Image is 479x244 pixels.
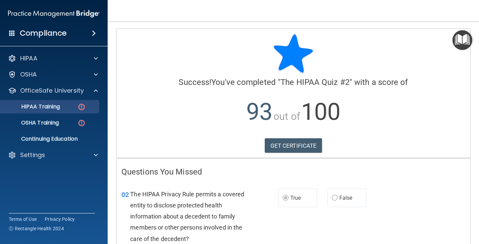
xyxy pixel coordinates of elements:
[77,103,86,111] img: danger-circle.6113f641.png
[121,191,129,199] span: 02
[4,119,59,126] p: OSHA Training
[8,7,100,20] img: PMB logo
[332,196,338,201] input: False
[9,225,64,232] span: Ⓒ Rectangle Health 2024
[45,216,75,223] a: Privacy Policy
[265,138,322,153] a: GET CERTIFICATE
[273,34,314,74] img: blue-star-rounded.9d042014.png
[77,119,86,127] img: danger-circle.6113f641.png
[273,110,300,122] span: out of
[20,70,37,79] p: OSHA
[130,191,244,242] span: The HIPAA Privacy Rule permits a covered entity to disclose protected health information about a ...
[179,78,211,87] span: Success!
[281,78,349,87] span: The HIPAA Quiz #2
[20,87,84,95] p: OfficeSafe University
[301,98,340,126] span: 100
[20,54,37,62] p: HIPAA
[4,136,96,142] p: Continuing Education
[290,195,301,201] span: True
[9,216,37,223] a: Terms of Use
[121,167,465,176] h4: Questions You Missed
[452,30,472,50] button: Open Resource Center
[8,54,98,62] a: HIPAA
[8,151,98,159] a: Settings
[20,151,45,159] p: Settings
[8,70,98,79] a: OSHA
[339,195,353,201] span: False
[4,103,60,110] p: HIPAA Training
[8,87,98,95] a: OfficeSafe University
[121,78,465,87] h4: You've completed " " with a score of
[246,98,272,126] span: 93
[20,29,67,38] h4: Compliance
[283,196,289,201] input: True
[445,202,471,228] iframe: Drift Widget Chat Controller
